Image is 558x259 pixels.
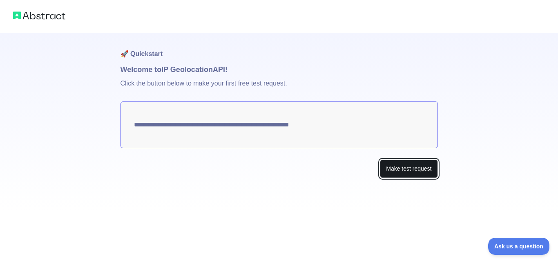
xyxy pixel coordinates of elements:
[488,238,550,255] iframe: Toggle Customer Support
[121,64,438,75] h1: Welcome to IP Geolocation API!
[380,160,437,178] button: Make test request
[13,10,65,21] img: Abstract logo
[121,33,438,64] h1: 🚀 Quickstart
[121,75,438,101] p: Click the button below to make your first free test request.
